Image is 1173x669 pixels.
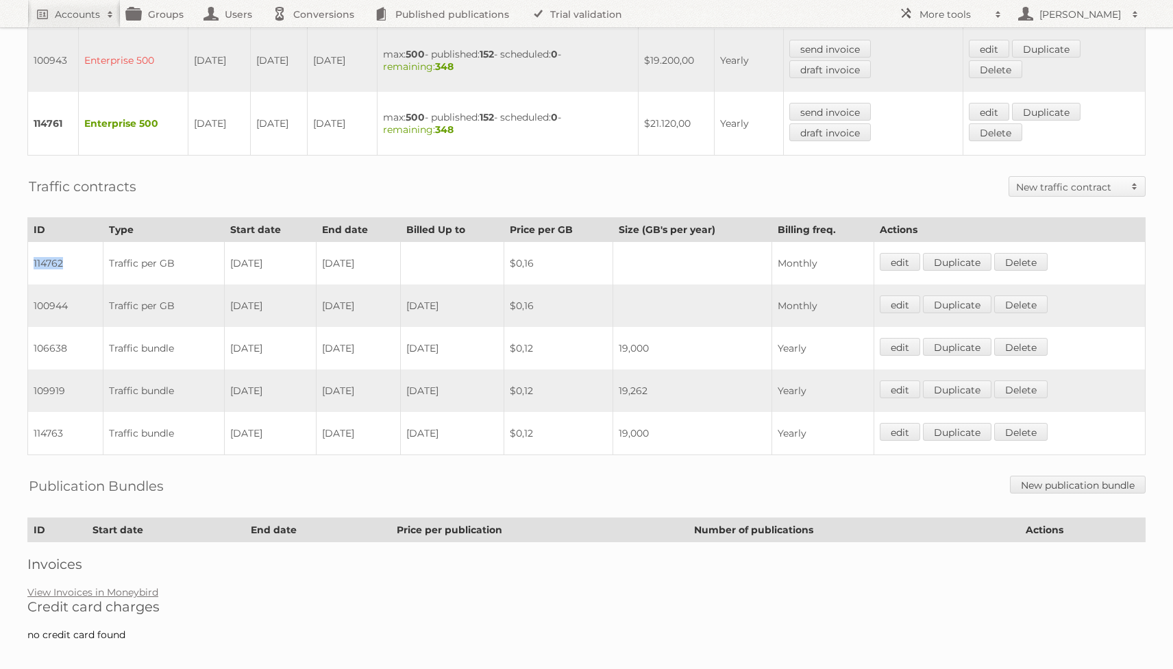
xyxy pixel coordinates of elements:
[28,369,103,412] td: 109919
[383,60,454,73] span: remaining:
[29,476,164,496] h2: Publication Bundles
[391,518,689,542] th: Price per publication
[994,295,1048,313] a: Delete
[27,598,1146,615] h2: Credit card charges
[551,111,558,123] strong: 0
[316,412,400,455] td: [DATE]
[55,8,100,21] h2: Accounts
[613,369,772,412] td: 19,262
[480,48,494,60] strong: 152
[188,92,250,156] td: [DATE]
[400,218,504,242] th: Billed Up to
[771,369,874,412] td: Yearly
[1012,103,1081,121] a: Duplicate
[1124,177,1145,196] span: Toggle
[480,111,494,123] strong: 152
[771,284,874,327] td: Monthly
[613,218,772,242] th: Size (GB's per year)
[245,518,391,542] th: End date
[400,369,504,412] td: [DATE]
[28,29,79,92] td: 100943
[923,380,991,398] a: Duplicate
[27,556,1146,572] h2: Invoices
[638,29,715,92] td: $19.200,00
[923,253,991,271] a: Duplicate
[969,123,1022,141] a: Delete
[316,284,400,327] td: [DATE]
[994,338,1048,356] a: Delete
[250,92,308,156] td: [DATE]
[308,29,378,92] td: [DATE]
[551,48,558,60] strong: 0
[400,327,504,369] td: [DATE]
[504,218,613,242] th: Price per GB
[383,123,454,136] span: remaining:
[250,29,308,92] td: [DATE]
[923,295,991,313] a: Duplicate
[504,242,613,285] td: $0,16
[1009,177,1145,196] a: New traffic contract
[994,253,1048,271] a: Delete
[771,242,874,285] td: Monthly
[771,412,874,455] td: Yearly
[1020,518,1146,542] th: Actions
[103,218,224,242] th: Type
[435,123,454,136] strong: 348
[874,218,1146,242] th: Actions
[316,242,400,285] td: [DATE]
[994,380,1048,398] a: Delete
[880,295,920,313] a: edit
[27,586,158,598] a: View Invoices in Moneybird
[188,29,250,92] td: [DATE]
[880,253,920,271] a: edit
[923,338,991,356] a: Duplicate
[225,412,316,455] td: [DATE]
[504,327,613,369] td: $0,12
[715,92,784,156] td: Yearly
[688,518,1020,542] th: Number of publications
[316,327,400,369] td: [DATE]
[789,123,871,141] a: draft invoice
[880,338,920,356] a: edit
[613,327,772,369] td: 19,000
[103,327,224,369] td: Traffic bundle
[789,40,871,58] a: send invoice
[994,423,1048,441] a: Delete
[28,218,103,242] th: ID
[969,60,1022,78] a: Delete
[638,92,715,156] td: $21.120,00
[79,92,188,156] td: Enterprise 500
[771,218,874,242] th: Billing freq.
[225,242,316,285] td: [DATE]
[1016,180,1124,194] h2: New traffic contract
[79,29,188,92] td: Enterprise 500
[28,327,103,369] td: 106638
[789,103,871,121] a: send invoice
[103,242,224,285] td: Traffic per GB
[919,8,988,21] h2: More tools
[28,412,103,455] td: 114763
[308,92,378,156] td: [DATE]
[504,369,613,412] td: $0,12
[969,103,1009,121] a: edit
[1036,8,1125,21] h2: [PERSON_NAME]
[880,423,920,441] a: edit
[406,111,425,123] strong: 500
[400,284,504,327] td: [DATE]
[613,412,772,455] td: 19,000
[103,369,224,412] td: Traffic bundle
[103,284,224,327] td: Traffic per GB
[789,60,871,78] a: draft invoice
[225,218,316,242] th: Start date
[316,218,400,242] th: End date
[29,176,136,197] h2: Traffic contracts
[28,518,87,542] th: ID
[225,369,316,412] td: [DATE]
[378,92,638,156] td: max: - published: - scheduled: -
[400,412,504,455] td: [DATE]
[923,423,991,441] a: Duplicate
[28,92,79,156] td: 114761
[28,242,103,285] td: 114762
[316,369,400,412] td: [DATE]
[504,412,613,455] td: $0,12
